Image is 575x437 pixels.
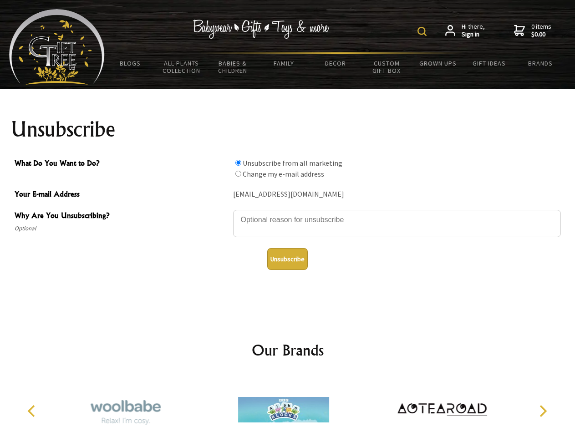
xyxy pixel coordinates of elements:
[105,54,156,73] a: BLOGS
[310,54,361,73] a: Decor
[514,23,551,39] a: 0 items$0.00
[233,188,561,202] div: [EMAIL_ADDRESS][DOMAIN_NAME]
[417,27,427,36] img: product search
[9,9,105,85] img: Babyware - Gifts - Toys and more...
[15,188,229,202] span: Your E-mail Address
[15,223,229,234] span: Optional
[235,160,241,166] input: What Do You Want to Do?
[462,23,485,39] span: Hi there,
[445,23,485,39] a: Hi there,Sign in
[18,339,557,361] h2: Our Brands
[193,20,330,39] img: Babywear - Gifts - Toys & more
[463,54,515,73] a: Gift Ideas
[267,248,308,270] button: Unsubscribe
[533,401,553,421] button: Next
[361,54,412,80] a: Custom Gift Box
[243,169,324,178] label: Change my e-mail address
[243,158,342,168] label: Unsubscribe from all marketing
[531,30,551,39] strong: $0.00
[531,22,551,39] span: 0 items
[15,210,229,223] span: Why Are You Unsubscribing?
[11,118,565,140] h1: Unsubscribe
[233,210,561,237] textarea: Why Are You Unsubscribing?
[259,54,310,73] a: Family
[207,54,259,80] a: Babies & Children
[156,54,208,80] a: All Plants Collection
[412,54,463,73] a: Grown Ups
[15,158,229,171] span: What Do You Want to Do?
[515,54,566,73] a: Brands
[462,30,485,39] strong: Sign in
[235,171,241,177] input: What Do You Want to Do?
[23,401,43,421] button: Previous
